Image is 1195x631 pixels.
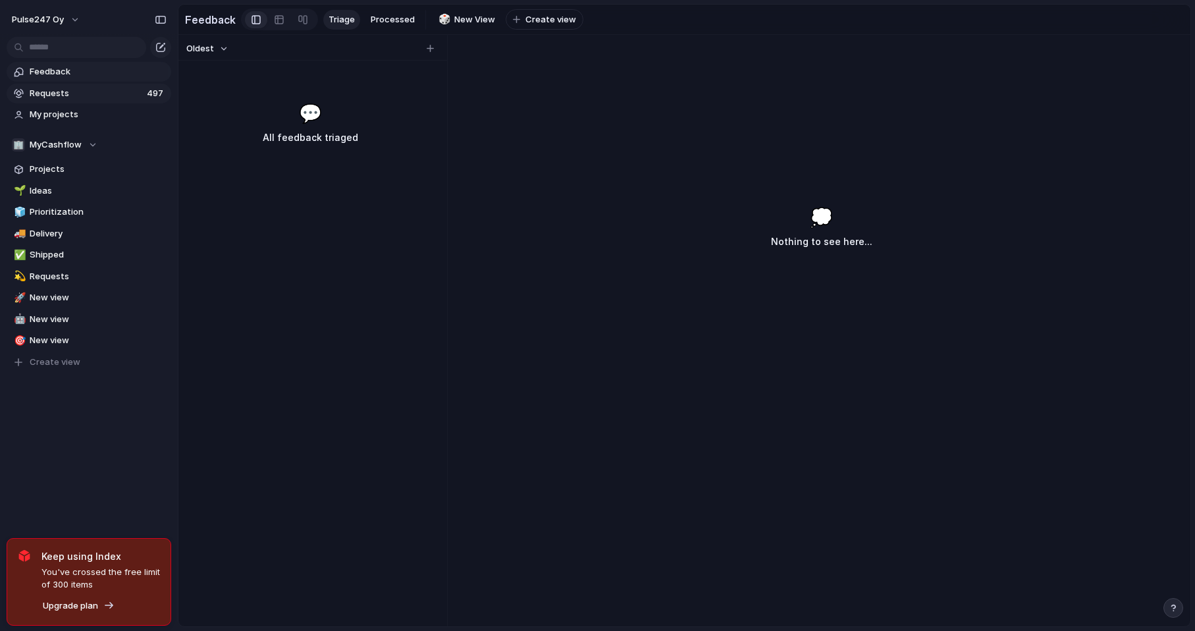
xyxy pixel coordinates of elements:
[12,313,25,326] button: 🤖
[209,130,411,146] h3: All feedback triaged
[30,291,167,304] span: New view
[7,288,171,308] a: 🚀New view
[12,291,25,304] button: 🚀
[147,87,166,100] span: 497
[7,267,171,287] a: 💫Requests
[7,105,171,124] a: My projects
[7,62,171,82] a: Feedback
[30,65,167,78] span: Feedback
[323,10,360,30] a: Triage
[30,248,167,261] span: Shipped
[14,205,23,220] div: 🧊
[14,290,23,306] div: 🚀
[30,334,167,347] span: New view
[30,138,82,151] span: MyCashflow
[30,356,80,369] span: Create view
[30,270,167,283] span: Requests
[299,99,322,127] span: 💬
[14,183,23,198] div: 🌱
[454,13,495,26] span: New View
[184,40,230,57] button: Oldest
[810,204,833,231] span: 💭
[7,331,171,350] a: 🎯New view
[525,13,576,26] span: Create view
[14,312,23,327] div: 🤖
[371,13,415,26] span: Processed
[12,206,25,219] button: 🧊
[6,9,87,30] button: Pulse247 Oy
[7,84,171,103] a: Requests497
[12,270,25,283] button: 💫
[365,10,420,30] a: Processed
[7,181,171,201] a: 🌱Ideas
[7,202,171,222] a: 🧊Prioritization
[329,13,355,26] span: Triage
[14,333,23,348] div: 🎯
[7,245,171,265] a: ✅Shipped
[14,269,23,284] div: 💫
[12,184,25,198] button: 🌱
[7,135,171,155] button: 🏢MyCashflow
[30,184,167,198] span: Ideas
[39,597,119,615] button: Upgrade plan
[14,226,23,241] div: 🚚
[7,159,171,179] a: Projects
[12,248,25,261] button: ✅
[12,138,25,151] div: 🏢
[30,227,167,240] span: Delivery
[438,12,448,27] div: 🎲
[41,549,160,563] span: Keep using Index
[431,10,500,30] a: 🎲New View
[437,13,450,26] button: 🎲
[185,12,236,28] h2: Feedback
[14,248,23,263] div: ✅
[43,599,98,613] span: Upgrade plan
[30,313,167,326] span: New view
[12,13,64,26] span: Pulse247 Oy
[41,566,160,591] span: You've crossed the free limit of 300 items
[506,9,583,30] button: Create view
[771,234,872,250] h3: Nothing to see here...
[30,206,167,219] span: Prioritization
[7,352,171,372] button: Create view
[12,334,25,347] button: 🎯
[30,108,167,121] span: My projects
[30,163,167,176] span: Projects
[12,227,25,240] button: 🚚
[7,224,171,244] a: 🚚Delivery
[186,42,214,55] span: Oldest
[7,310,171,329] a: 🤖New view
[30,87,143,100] span: Requests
